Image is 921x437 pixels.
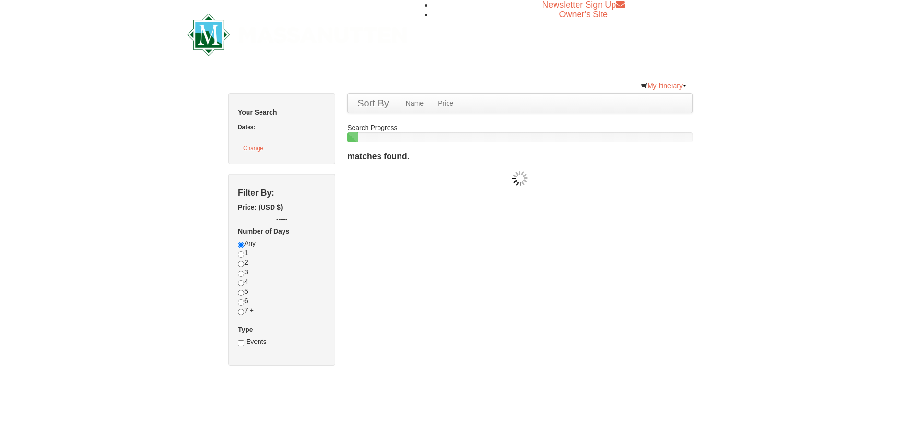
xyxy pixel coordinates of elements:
a: Price [431,94,460,113]
a: Sort By [348,94,399,113]
strong: Type [238,326,253,333]
strong: Dates: [238,124,255,130]
a: Owner's Site [559,10,608,19]
strong: Price: (USD $) [238,203,283,211]
label: - [238,214,326,224]
h4: matches found. [347,152,693,161]
span: -- [276,215,281,223]
strong: Number of Days [238,227,289,235]
img: Massanutten Resort Logo [187,14,407,56]
a: Massanutten Resort [187,22,407,45]
h4: Filter By: [238,188,326,198]
div: Search Progress [347,123,693,142]
h5: Your Search [238,107,326,117]
span: Events [246,338,267,345]
img: wait gif [512,171,528,186]
a: Name [399,94,431,113]
a: My Itinerary [635,79,693,93]
span: -- [283,215,287,223]
button: Change [238,142,269,154]
div: Any 1 2 3 4 5 6 7 + [238,238,326,325]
